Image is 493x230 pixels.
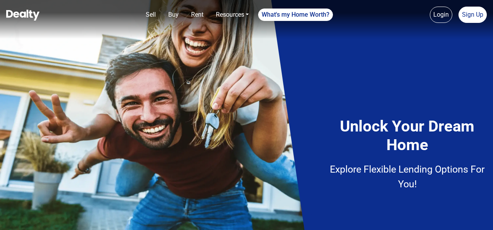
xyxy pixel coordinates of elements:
a: Rent [188,7,207,22]
img: Dealty - Buy, Sell & Rent Homes [6,10,40,21]
a: Login [430,7,452,23]
a: Sign Up [459,7,487,23]
a: Buy [165,7,182,22]
a: Resources [213,7,252,22]
a: Sell [143,7,159,22]
a: What's my Home Worth? [258,9,333,21]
